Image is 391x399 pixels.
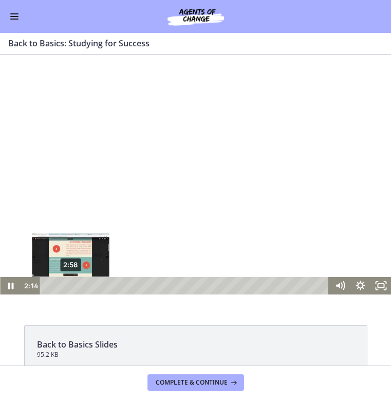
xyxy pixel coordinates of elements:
[48,222,324,240] div: Playbar
[8,10,21,23] button: Enable menu
[8,37,370,49] h3: Back to Basics: Studying for Success
[156,378,228,387] span: Complete & continue
[350,222,370,240] button: Show settings menu
[370,222,391,240] button: Fullscreen
[37,351,355,359] span: 95.2 KB
[144,6,247,27] img: Agents of Change
[37,338,355,351] span: Back to Basics Slides
[147,374,244,391] button: Complete & continue
[329,222,350,240] button: Mute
